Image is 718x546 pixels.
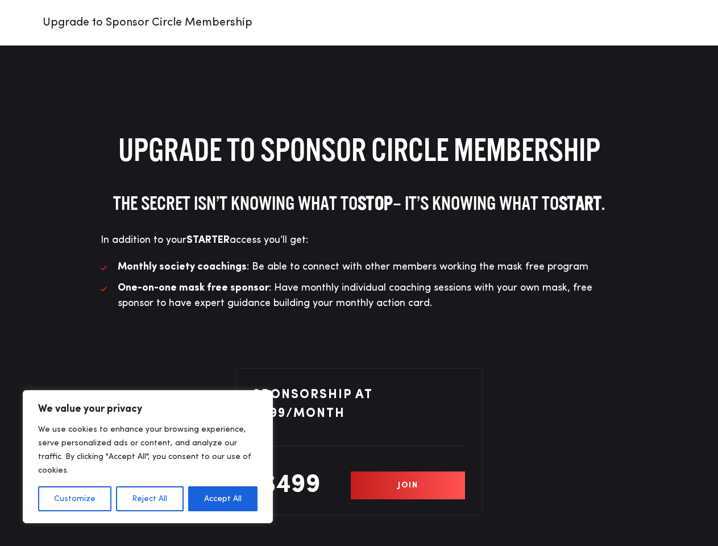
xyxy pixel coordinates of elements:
[38,423,258,477] p: We use cookies to enhance your browsing experience, serve personalized ads or content, and analyz...
[116,486,183,511] button: Reject All
[101,233,618,248] p: In addition to your access you’ll get:
[351,471,465,499] a: Join
[31,14,687,31] p: Upgrade to Sponsor Circle Membership
[186,235,230,245] strong: STARTER
[23,390,273,523] div: We value your privacy
[253,386,465,423] p: Sponsorship at $499/month
[101,259,618,275] li: : Be able to connect with other members working the mask free program
[38,486,111,511] button: Customize
[118,262,247,272] strong: Monthly society coachings
[118,283,269,293] strong: One-on-one mask free sponsor
[101,131,618,168] h1: Upgrade to Sponsor Circle Membership
[253,468,328,503] p: $499
[38,402,258,416] p: We value your privacy
[101,191,618,216] h3: The secret isn’t knowing what to – it’s knowing what to .
[188,486,258,511] button: Accept All
[358,192,393,214] strong: stop
[101,280,618,311] li: : Have monthly individual coaching sessions with your own mask, free sponsor to have expert guida...
[559,192,601,214] strong: START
